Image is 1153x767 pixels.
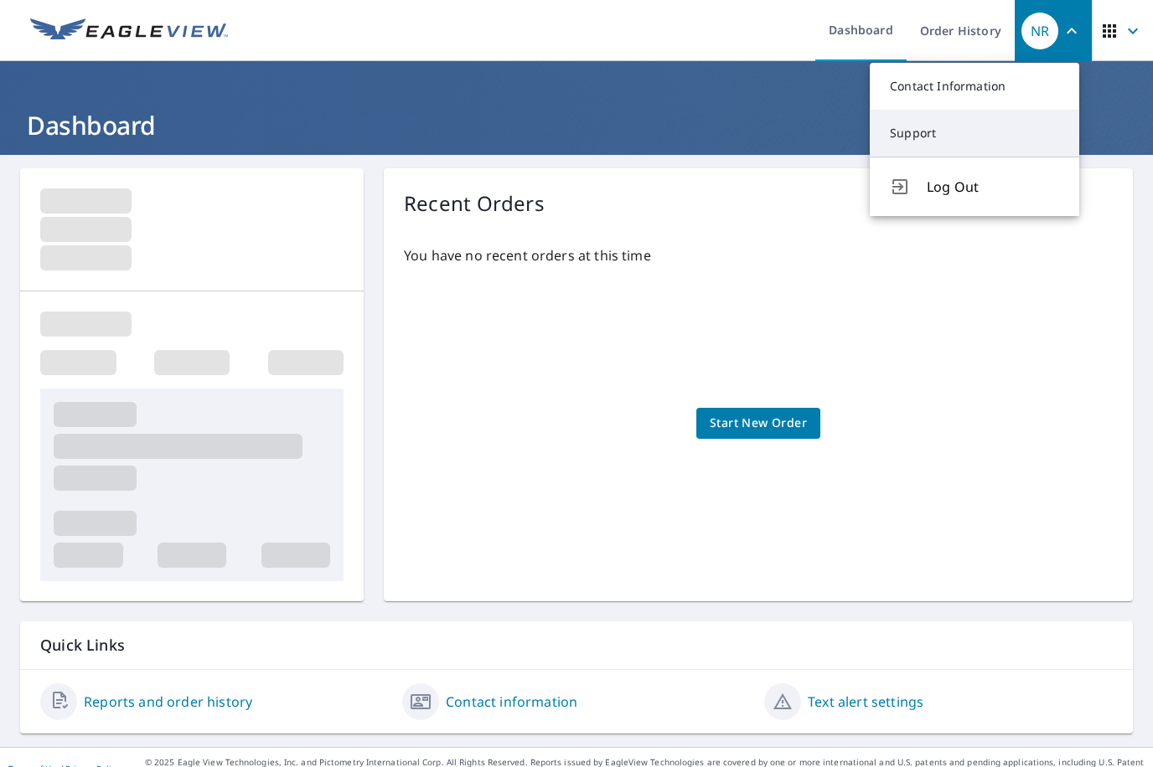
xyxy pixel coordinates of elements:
img: EV Logo [30,18,228,44]
p: You have no recent orders at this time [404,245,1113,265]
p: Quick Links [40,635,1113,656]
a: Contact information [446,692,577,712]
span: Log Out [927,177,1059,197]
a: Contact Information [870,63,1079,110]
a: Support [870,110,1079,157]
button: Log Out [870,157,1079,216]
div: NR [1021,13,1058,49]
a: Text alert settings [808,692,923,712]
h1: Dashboard [20,108,1133,142]
p: Recent Orders [404,188,545,219]
a: Reports and order history [84,692,252,712]
a: Start New Order [696,408,820,439]
span: Start New Order [710,413,807,434]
